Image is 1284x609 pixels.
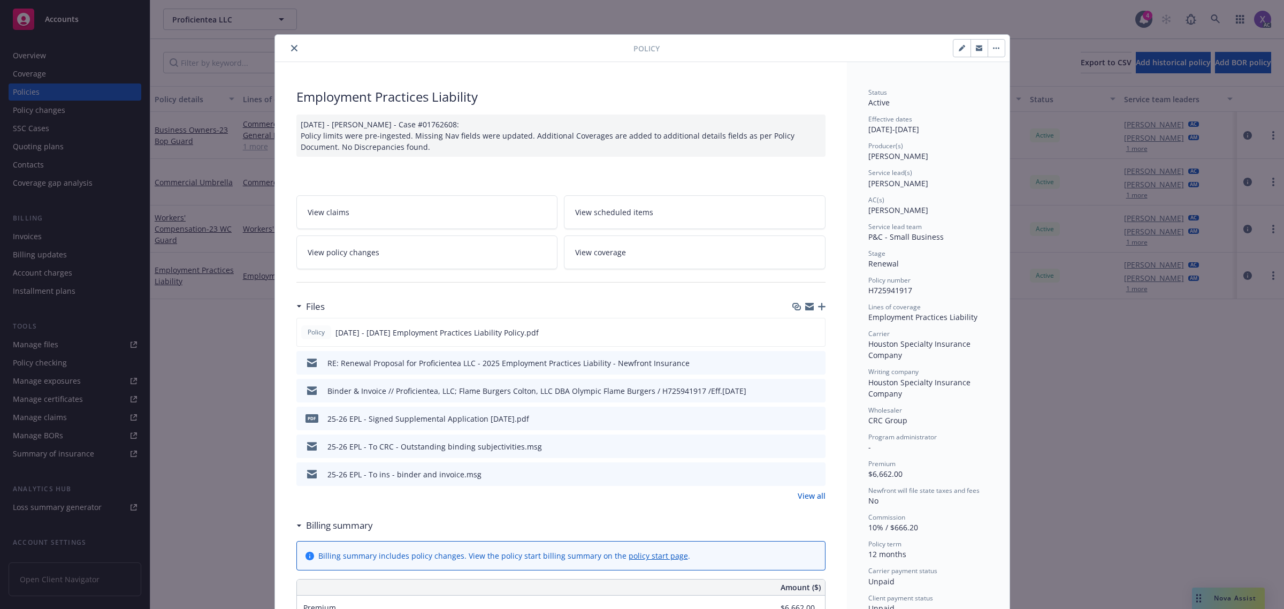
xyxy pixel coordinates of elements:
span: Writing company [868,367,919,376]
button: download file [794,413,803,424]
span: [PERSON_NAME] [868,151,928,161]
span: View coverage [575,247,626,258]
span: Stage [868,249,885,258]
h3: Billing summary [306,519,373,532]
span: No [868,496,878,506]
button: preview file [812,357,821,369]
span: - [868,442,871,452]
button: close [288,42,301,55]
span: Premium [868,459,896,468]
div: 25-26 EPL - To ins - binder and invoice.msg [327,469,481,480]
button: preview file [812,385,821,397]
button: preview file [812,469,821,480]
span: Client payment status [868,593,933,603]
div: Billing summary [296,519,373,532]
button: preview file [811,327,821,338]
span: Carrier payment status [868,566,937,575]
span: 12 months [868,549,906,559]
button: download file [794,469,803,480]
span: View policy changes [308,247,379,258]
span: Policy term [868,539,901,549]
span: View claims [308,207,349,218]
span: Service lead team [868,222,922,231]
a: View claims [296,195,558,229]
div: RE: Renewal Proposal for Proficientea LLC - 2025 Employment Practices Liability - Newfront Insurance [327,357,690,369]
button: preview file [812,413,821,424]
div: Files [296,300,325,314]
span: Houston Specialty Insurance Company [868,377,973,399]
span: AC(s) [868,195,884,204]
button: download file [794,385,803,397]
span: pdf [305,414,318,422]
span: Wholesaler [868,406,902,415]
a: View coverage [564,235,826,269]
span: [PERSON_NAME] [868,178,928,188]
span: [DATE] - [DATE] Employment Practices Liability Policy.pdf [335,327,539,338]
span: 10% / $666.20 [868,522,918,532]
span: Program administrator [868,432,937,441]
button: download file [794,357,803,369]
div: Binder & Invoice // Proficientea, LLC; Flame Burgers Colton, LLC DBA Olympic Flame Burgers / H725... [327,385,746,397]
button: preview file [812,441,821,452]
span: H725941917 [868,285,912,295]
span: P&C - Small Business [868,232,944,242]
button: download file [794,441,803,452]
div: [DATE] - [DATE] [868,115,988,135]
span: Policy number [868,276,911,285]
div: 25-26 EPL - To CRC - Outstanding binding subjectivities.msg [327,441,542,452]
h3: Files [306,300,325,314]
a: View all [798,490,826,501]
span: Lines of coverage [868,302,921,311]
div: Employment Practices Liability [868,311,988,323]
span: CRC Group [868,415,907,425]
span: Status [868,88,887,97]
a: View policy changes [296,235,558,269]
div: Employment Practices Liability [296,88,826,106]
span: Effective dates [868,115,912,124]
a: View scheduled items [564,195,826,229]
span: [PERSON_NAME] [868,205,928,215]
span: Producer(s) [868,141,903,150]
span: Commission [868,513,905,522]
span: $6,662.00 [868,469,903,479]
a: policy start page [629,551,688,561]
div: [DATE] - [PERSON_NAME] - Case #01762608: Policy limits were pre-ingested. Missing Nav fields were... [296,115,826,157]
span: Renewal [868,258,899,269]
span: Amount ($) [781,582,821,593]
div: 25-26 EPL - Signed Supplemental Application [DATE].pdf [327,413,529,424]
button: download file [794,327,802,338]
span: View scheduled items [575,207,653,218]
span: Unpaid [868,576,895,587]
span: Policy [633,43,660,54]
div: Billing summary includes policy changes. View the policy start billing summary on the . [318,550,690,561]
span: Service lead(s) [868,168,912,177]
span: Active [868,97,890,108]
span: Houston Specialty Insurance Company [868,339,973,360]
span: Policy [305,328,327,337]
span: Newfront will file state taxes and fees [868,486,980,495]
span: Carrier [868,329,890,338]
